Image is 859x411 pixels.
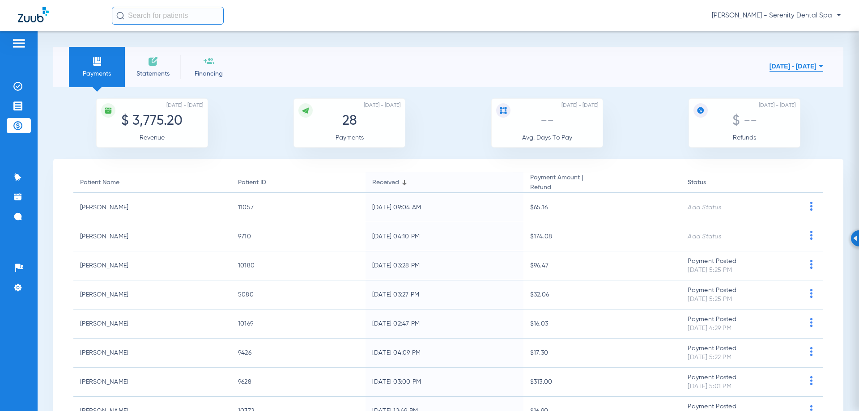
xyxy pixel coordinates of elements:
td: $313.00 [523,368,681,397]
span: Payment Posted [688,287,736,293]
td: [DATE] 09:04 AM [366,193,523,222]
div: Received [372,178,399,187]
td: $17.30 [523,339,681,368]
img: group-dot-blue.svg [806,347,817,356]
td: [DATE] 04:09 PM [366,339,523,368]
span: Statements [132,69,174,78]
span: Add Status [688,204,722,211]
td: [DATE] 04:10 PM [366,222,523,251]
td: 10180 [231,251,366,280]
div: Received [372,178,517,187]
img: group-dot-blue.svg [806,202,817,211]
td: $16.03 [523,309,681,339]
iframe: Chat Widget [814,368,859,411]
span: Payments [336,135,364,141]
span: [PERSON_NAME] - Serenity Dental Spa [712,11,841,20]
span: [DATE] - [DATE] [759,101,795,110]
span: Financing [187,69,230,78]
img: Search Icon [116,12,124,20]
td: [PERSON_NAME] [73,309,231,339]
div: Payment Amount | [530,173,583,192]
img: hamburger-icon [12,38,26,49]
span: Payment Posted [688,374,736,381]
td: $174.08 [523,222,681,251]
img: invoices icon [148,56,158,67]
td: [DATE] 03:28 PM [366,251,523,280]
span: Add Status [688,233,722,240]
td: [PERSON_NAME] [73,280,231,309]
span: [DATE] 5:25 PM [688,267,732,273]
td: 9710 [231,222,366,251]
span: Refunds [733,135,756,141]
td: 9628 [231,368,366,397]
span: [DATE] 5:22 PM [688,354,731,360]
span: $ -- [732,114,757,128]
span: Payment Posted [688,258,736,264]
td: [DATE] 03:00 PM [366,368,523,397]
span: Payment Posted [688,316,736,322]
div: Patient ID [238,178,266,187]
img: group-dot-blue.svg [806,376,817,385]
span: Payments [76,69,118,78]
button: [DATE] - [DATE] [770,57,823,75]
td: $65.16 [523,193,681,222]
img: Zuub Logo [18,7,49,22]
input: Search for patients [112,7,224,25]
span: Avg. Days To Pay [522,135,572,141]
div: Status [688,178,793,187]
span: $ 3,775.20 [121,114,183,128]
td: [PERSON_NAME] [73,339,231,368]
span: [DATE] - [DATE] [166,101,203,110]
span: -- [540,114,554,128]
span: 28 [342,114,357,128]
td: 10169 [231,309,366,339]
td: $32.06 [523,280,681,309]
span: Payment Posted [688,403,736,410]
td: [PERSON_NAME] [73,251,231,280]
img: icon [499,106,507,114]
img: group-dot-blue.svg [806,318,817,327]
div: Status [688,178,706,187]
img: payments icon [92,56,102,67]
span: Payment Posted [688,345,736,352]
td: 5080 [231,280,366,309]
img: financing icon [204,56,214,67]
div: Patient Name [80,178,225,187]
span: [DATE] 5:25 PM [688,296,732,302]
span: [DATE] 5:01 PM [688,383,731,390]
td: [PERSON_NAME] [73,368,231,397]
img: icon [302,106,310,114]
span: [DATE] - [DATE] [561,101,598,110]
td: 9426 [231,339,366,368]
span: Refund [530,182,583,192]
td: 11057 [231,193,366,222]
div: Payment Amount |Refund [530,173,675,192]
td: [DATE] 03:27 PM [366,280,523,309]
img: Arrow [853,236,857,241]
td: [PERSON_NAME] [73,222,231,251]
td: [DATE] 02:47 PM [366,309,523,339]
img: group-dot-blue.svg [806,289,817,298]
span: Revenue [140,135,165,141]
div: Patient Name [80,178,119,187]
span: [DATE] 4:29 PM [688,325,731,331]
img: icon [104,106,112,114]
div: Patient ID [238,178,359,187]
td: $96.47 [523,251,681,280]
img: icon [697,106,705,114]
span: [DATE] - [DATE] [364,101,400,110]
img: group-dot-blue.svg [806,260,817,269]
td: [PERSON_NAME] [73,193,231,222]
img: group-dot-blue.svg [806,231,817,240]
